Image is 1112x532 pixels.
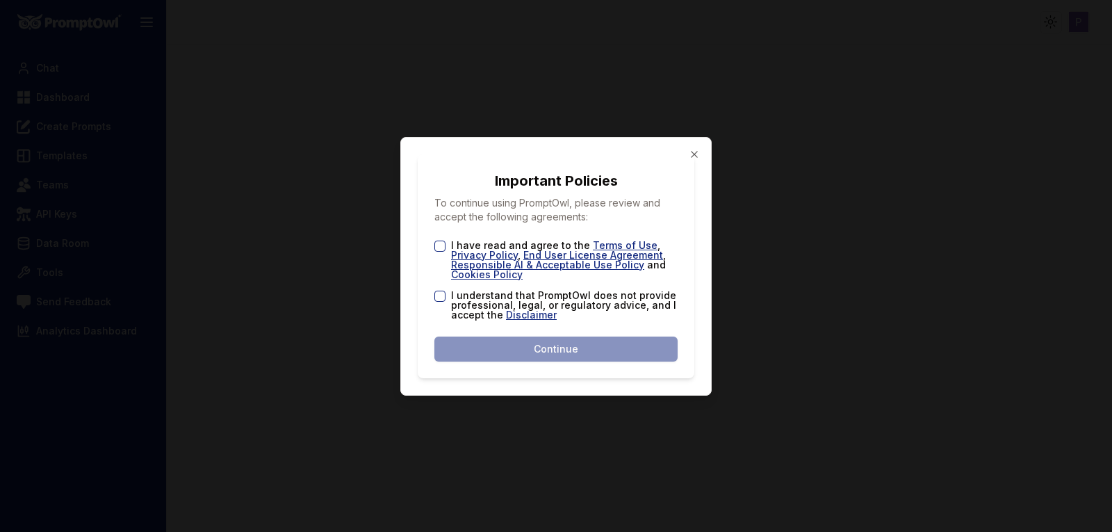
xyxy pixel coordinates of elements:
[593,239,657,251] a: Terms of Use
[434,196,678,224] p: To continue using PromptOwl, please review and accept the following agreements:
[451,259,644,271] a: Responsible AI & Acceptable Use Policy
[451,241,678,280] label: I have read and agree to the , , , and
[451,249,518,261] a: Privacy Policy
[523,249,663,261] a: End User License Agreement
[451,268,523,280] a: Cookies Policy
[451,291,678,320] label: I understand that PromptOwl does not provide professional, legal, or regulatory advice, and I acc...
[506,309,557,321] a: Disclaimer
[434,171,678,191] h2: Important Policies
